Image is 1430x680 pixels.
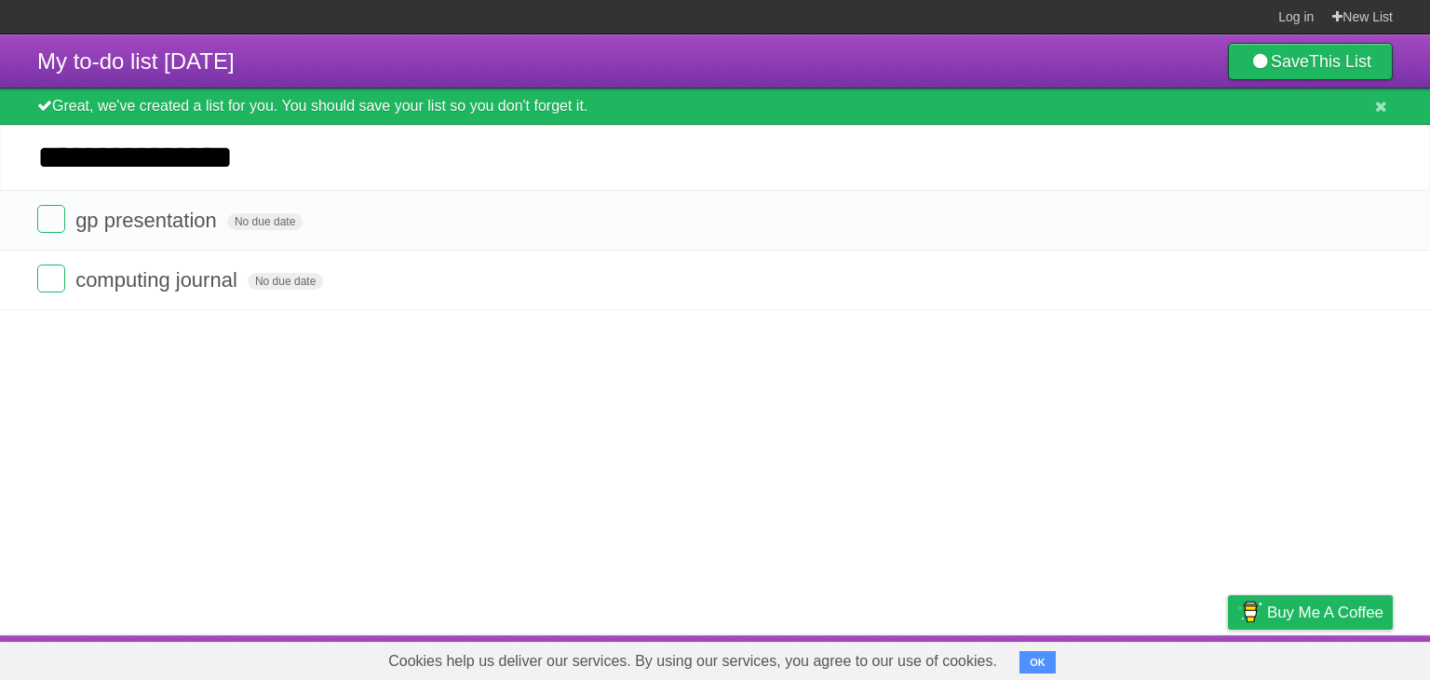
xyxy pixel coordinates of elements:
[37,48,235,74] span: My to-do list [DATE]
[227,213,303,230] span: No due date
[1204,640,1252,675] a: Privacy
[1309,52,1371,71] b: This List
[75,268,242,292] span: computing journal
[980,640,1019,675] a: About
[1042,640,1117,675] a: Developers
[1237,596,1262,628] img: Buy me a coffee
[1019,651,1056,673] button: OK
[248,273,323,290] span: No due date
[1267,596,1383,629] span: Buy me a coffee
[1275,640,1393,675] a: Suggest a feature
[37,265,65,292] label: Done
[370,643,1016,680] span: Cookies help us deliver our services. By using our services, you agree to our use of cookies.
[1228,43,1393,80] a: SaveThis List
[1228,595,1393,630] a: Buy me a coffee
[37,205,65,233] label: Done
[75,209,222,232] span: gp presentation
[1140,640,1181,675] a: Terms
